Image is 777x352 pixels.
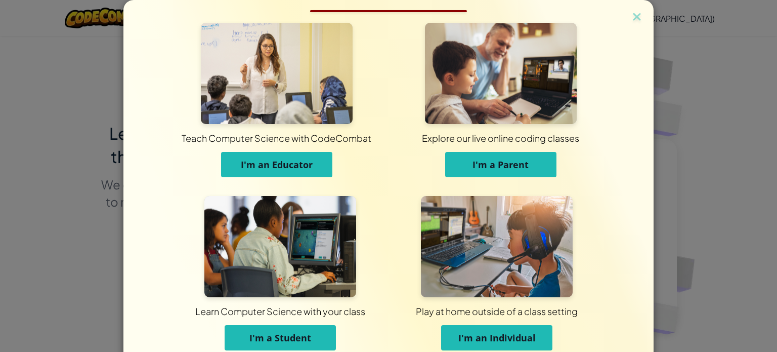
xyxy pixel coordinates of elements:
[630,10,643,25] img: close icon
[240,132,761,144] div: Explore our live online coding classes
[204,196,356,297] img: For Students
[458,332,536,344] span: I'm an Individual
[425,23,577,124] img: For Parents
[421,196,573,297] img: For Individuals
[225,325,336,350] button: I'm a Student
[472,159,529,171] span: I'm a Parent
[221,152,332,177] button: I'm an Educator
[201,23,353,124] img: For Educators
[248,305,746,318] div: Play at home outside of a class setting
[249,332,311,344] span: I'm a Student
[441,325,552,350] button: I'm an Individual
[445,152,556,177] button: I'm a Parent
[241,159,313,171] span: I'm an Educator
